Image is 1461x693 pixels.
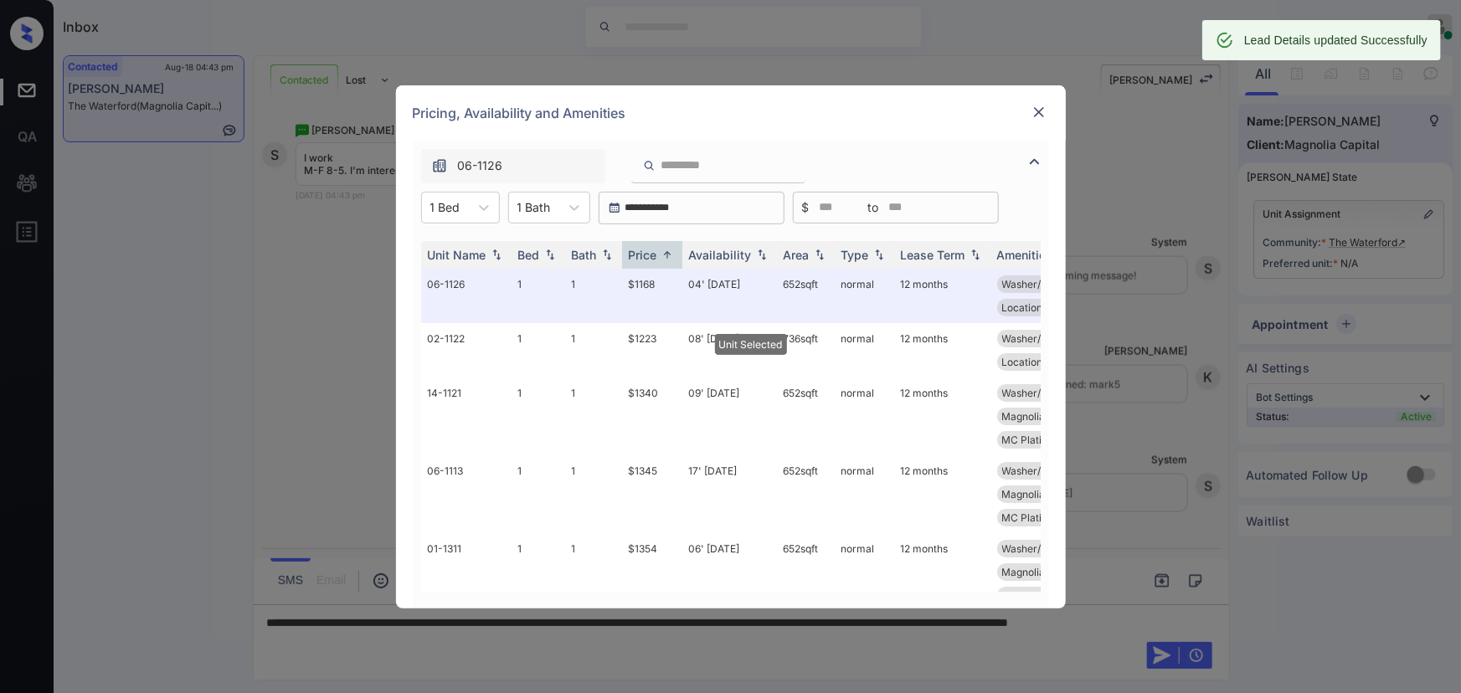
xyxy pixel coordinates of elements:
[1002,511,1088,524] span: MC Platinum Flo...
[894,455,990,533] td: 12 months
[421,533,512,611] td: 01-1311
[1002,488,1082,501] span: Magnolia - Plat...
[1002,332,1093,345] span: Washer/Dryer Up...
[967,249,984,260] img: sorting
[565,269,622,323] td: 1
[1031,104,1047,121] img: close
[518,248,540,262] div: Bed
[871,249,887,260] img: sorting
[894,269,990,323] td: 12 months
[1002,434,1088,446] span: MC Platinum Flo...
[811,249,828,260] img: sorting
[835,377,894,455] td: normal
[565,377,622,455] td: 1
[421,377,512,455] td: 14-1121
[777,323,835,377] td: 736 sqft
[421,323,512,377] td: 02-1122
[802,198,810,217] span: $
[1002,410,1082,423] span: Magnolia - Plat...
[421,269,512,323] td: 06-1126
[643,158,656,173] img: icon-zuma
[1002,356,1086,368] span: Location Prem 1...
[894,323,990,377] td: 12 months
[512,377,565,455] td: 1
[682,377,777,455] td: 09' [DATE]
[622,269,682,323] td: $1168
[1002,589,1088,602] span: MC Platinum Flo...
[1002,566,1082,578] span: Magnolia - Plat...
[488,249,505,260] img: sorting
[622,377,682,455] td: $1340
[777,269,835,323] td: 652 sqft
[512,455,565,533] td: 1
[997,248,1053,262] div: Amenities
[1002,387,1093,399] span: Washer/Dryer Up...
[754,249,770,260] img: sorting
[1002,301,1086,314] span: Location Prem 1...
[689,248,752,262] div: Availability
[421,455,512,533] td: 06-1113
[622,455,682,533] td: $1345
[622,533,682,611] td: $1354
[512,323,565,377] td: 1
[835,533,894,611] td: normal
[835,269,894,323] td: normal
[542,249,558,260] img: sorting
[512,533,565,611] td: 1
[396,85,1066,141] div: Pricing, Availability and Amenities
[894,377,990,455] td: 12 months
[682,533,777,611] td: 06' [DATE]
[894,533,990,611] td: 12 months
[777,455,835,533] td: 652 sqft
[622,323,682,377] td: $1223
[599,249,615,260] img: sorting
[1244,25,1428,55] div: Lead Details updated Successfully
[777,533,835,611] td: 652 sqft
[777,377,835,455] td: 652 sqft
[458,157,503,175] span: 06-1126
[835,323,894,377] td: normal
[868,198,879,217] span: to
[682,455,777,533] td: 17' [DATE]
[659,249,676,261] img: sorting
[512,269,565,323] td: 1
[428,248,486,262] div: Unit Name
[629,248,657,262] div: Price
[431,157,448,174] img: icon-zuma
[784,248,810,262] div: Area
[901,248,965,262] div: Lease Term
[1002,278,1093,290] span: Washer/Dryer Up...
[565,323,622,377] td: 1
[1025,151,1045,172] img: icon-zuma
[682,323,777,377] td: 08' [DATE]
[572,248,597,262] div: Bath
[841,248,869,262] div: Type
[1002,465,1093,477] span: Washer/Dryer Up...
[565,455,622,533] td: 1
[1002,542,1093,555] span: Washer/Dryer Up...
[565,533,622,611] td: 1
[835,455,894,533] td: normal
[682,269,777,323] td: 04' [DATE]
